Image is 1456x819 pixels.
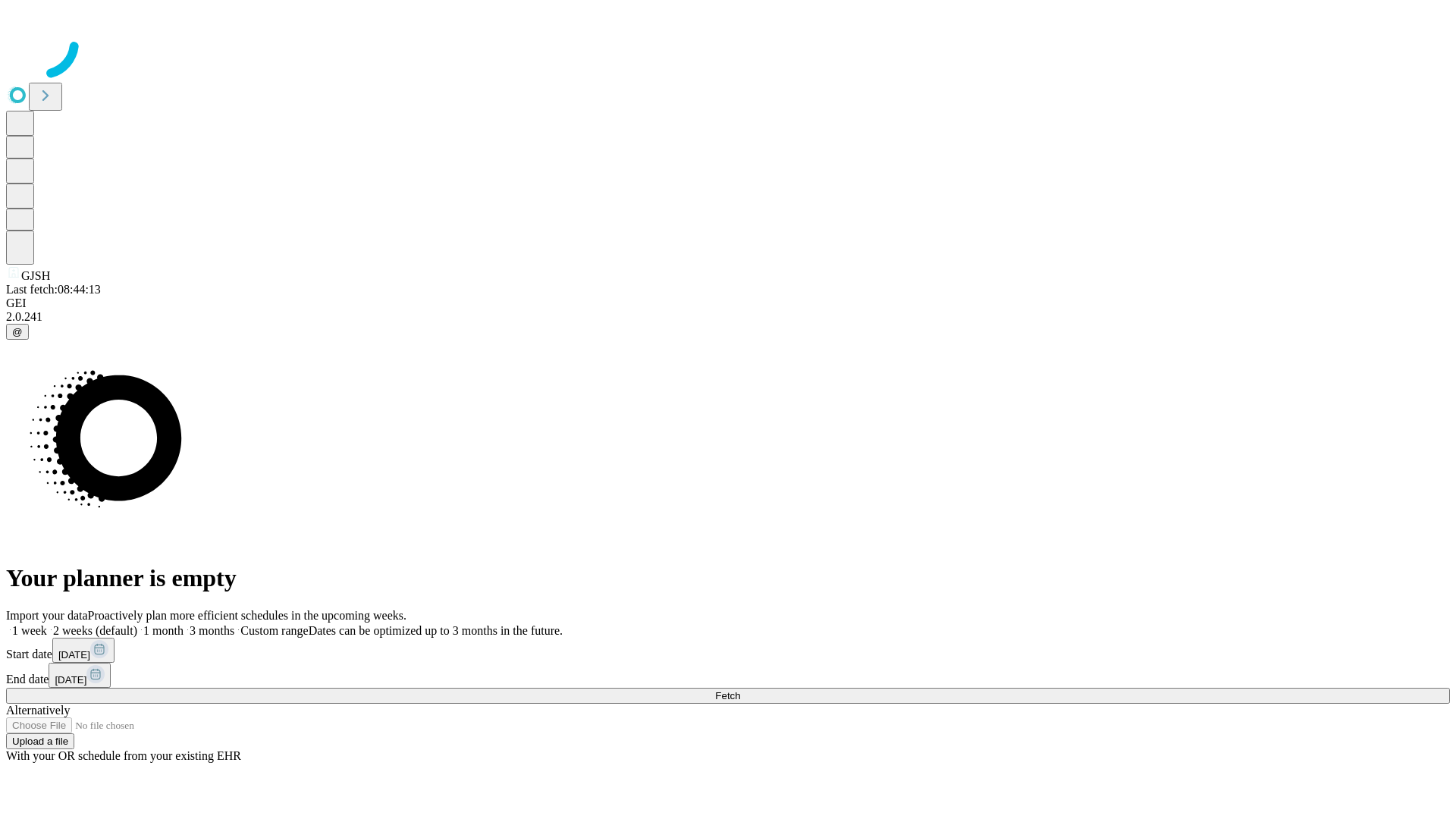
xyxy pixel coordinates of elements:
[6,749,241,762] span: With your OR schedule from your existing EHR
[6,733,74,749] button: Upload a file
[143,624,184,637] span: 1 month
[6,704,70,717] span: Alternatively
[55,674,86,686] span: [DATE]
[58,649,90,661] span: [DATE]
[6,283,101,296] span: Last fetch: 08:44:13
[12,624,47,637] span: 1 week
[6,297,1450,310] div: GEI
[6,310,1450,324] div: 2.0.241
[21,269,50,282] span: GJSH
[53,624,137,637] span: 2 weeks (default)
[6,688,1450,704] button: Fetch
[309,624,563,637] span: Dates can be optimized up to 3 months in the future.
[240,624,308,637] span: Custom range
[88,609,406,622] span: Proactively plan more efficient schedules in the upcoming weeks.
[6,663,1450,688] div: End date
[6,638,1450,663] div: Start date
[49,663,111,688] button: [DATE]
[6,609,88,622] span: Import your data
[52,638,115,663] button: [DATE]
[6,324,29,340] button: @
[6,564,1450,592] h1: Your planner is empty
[12,326,23,337] span: @
[190,624,234,637] span: 3 months
[715,690,740,701] span: Fetch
